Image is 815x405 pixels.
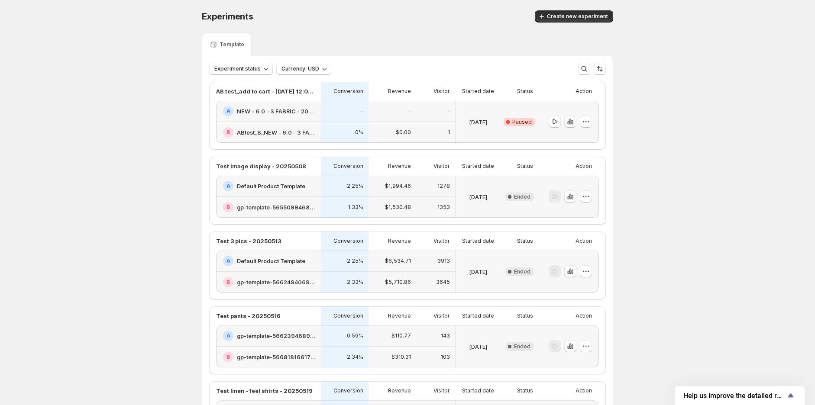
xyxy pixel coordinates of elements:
[447,108,450,115] p: -
[237,203,316,212] h2: gp-template-565509946817381267
[683,390,796,401] button: Show survey - Help us improve the detailed report for A/B campaigns
[514,193,530,200] span: Ended
[469,193,487,201] p: [DATE]
[433,163,450,170] p: Visitor
[388,88,411,95] p: Revenue
[433,387,450,394] p: Visitor
[216,237,281,245] p: Test 3 pics - 20250513
[576,88,592,95] p: Action
[388,238,411,244] p: Revenue
[391,332,411,339] p: $110.77
[517,88,533,95] p: Status
[226,354,230,360] h2: B
[514,268,530,275] span: Ended
[347,332,363,339] p: 0.59%
[333,387,363,394] p: Conversion
[347,183,363,190] p: 2.25%
[437,257,450,264] p: 3913
[683,392,786,400] span: Help us improve the detailed report for A/B campaigns
[517,238,533,244] p: Status
[361,108,363,115] p: -
[514,343,530,350] span: Ended
[437,204,450,211] p: 1353
[436,279,450,286] p: 3645
[512,119,532,125] span: Paused
[333,238,363,244] p: Conversion
[348,204,363,211] p: 1.33%
[237,257,305,265] h2: Default Product Template
[388,163,411,170] p: Revenue
[433,312,450,319] p: Visitor
[226,183,230,190] h2: A
[576,387,592,394] p: Action
[347,279,363,286] p: 2.33%
[216,87,316,96] p: AB test_add to cart - [DATE] 12:06:02
[388,312,411,319] p: Revenue
[391,354,411,360] p: $310.31
[462,312,494,319] p: Started date
[396,129,411,136] p: $0.00
[226,204,230,211] h2: B
[517,163,533,170] p: Status
[226,257,230,264] h2: A
[385,183,411,190] p: $1,994.46
[437,183,450,190] p: 1278
[441,332,450,339] p: 143
[333,312,363,319] p: Conversion
[355,129,363,136] p: 0%
[448,129,450,136] p: 1
[385,279,411,286] p: $5,710.86
[535,10,613,22] button: Create new experiment
[214,65,261,72] span: Experiment status
[441,354,450,360] p: 103
[216,312,281,320] p: Test pants - 20250516
[333,88,363,95] p: Conversion
[281,65,319,72] span: Currency: USD
[462,238,494,244] p: Started date
[209,63,273,75] button: Experiment status
[388,387,411,394] p: Revenue
[237,107,316,116] h2: NEW - 6.0 - 3 FABRIC - 20250722
[576,238,592,244] p: Action
[220,41,244,48] p: Template
[517,312,533,319] p: Status
[216,386,313,395] p: Test linen - feel shirts - 20250519
[202,11,253,22] span: Experiments
[433,238,450,244] p: Visitor
[408,108,411,115] p: -
[385,257,411,264] p: $6,534.71
[237,278,316,286] h2: gp-template-566249406907548523
[469,267,487,276] p: [DATE]
[237,182,305,190] h2: Default Product Template
[433,88,450,95] p: Visitor
[237,353,316,361] h2: gp-template-566818166173336513
[226,129,230,136] h2: B
[594,63,606,75] button: Sort the results
[462,163,494,170] p: Started date
[226,332,230,339] h2: A
[385,204,411,211] p: $1,530.48
[347,257,363,264] p: 2.25%
[469,342,487,351] p: [DATE]
[462,88,494,95] p: Started date
[517,387,533,394] p: Status
[237,128,316,137] h2: ABtest_B_NEW - 6.0 - 3 FABRIC - 20250910
[462,387,494,394] p: Started date
[333,163,363,170] p: Conversion
[576,163,592,170] p: Action
[547,13,608,20] span: Create new experiment
[276,63,331,75] button: Currency: USD
[226,108,230,115] h2: A
[469,118,487,126] p: [DATE]
[237,331,316,340] h2: gp-template-566239468957205355
[216,162,306,170] p: Test image display - 20250508
[226,279,230,286] h2: B
[347,354,363,360] p: 2.34%
[576,312,592,319] p: Action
